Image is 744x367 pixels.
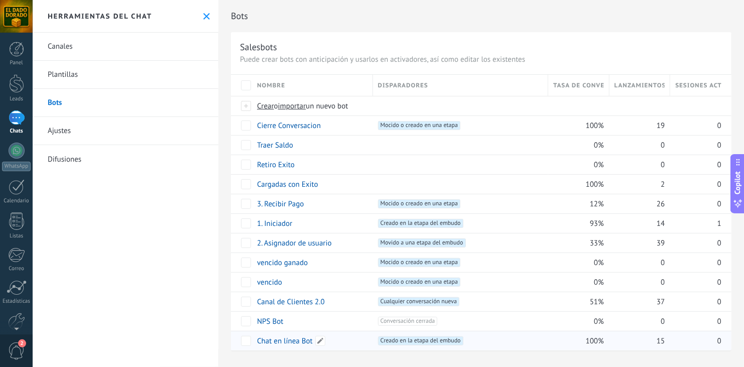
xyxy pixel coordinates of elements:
[257,238,332,248] a: 2. Asignador de usuario
[48,12,152,21] h2: Herramientas del chat
[548,312,604,331] div: 0%
[657,121,665,131] span: 19
[378,278,461,287] span: Mocido o creado en una etapa
[548,331,604,350] div: 100%
[717,297,721,307] span: 0
[548,214,604,233] div: 93%
[548,175,604,194] div: 100%
[257,101,274,111] span: Crear
[717,336,721,346] span: 0
[661,317,665,326] span: 0
[609,96,666,115] div: Bots
[2,266,31,272] div: Correo
[657,219,665,228] span: 14
[675,81,721,90] span: Sesiones activas
[378,81,428,90] span: Disparadores
[231,6,731,26] h2: Bots
[670,312,721,331] div: 0
[586,180,604,189] span: 100%
[548,116,604,135] div: 100%
[2,162,31,171] div: WhatsApp
[548,233,604,253] div: 33%
[609,233,666,253] div: 39
[2,198,31,204] div: Calendario
[670,253,721,272] div: 0
[609,273,666,292] div: 0
[586,121,604,131] span: 100%
[257,219,292,228] a: 1. Iniciador
[657,297,665,307] span: 37
[609,312,666,331] div: 0
[661,141,665,150] span: 0
[717,160,721,170] span: 0
[609,292,666,311] div: 37
[609,136,666,155] div: 0
[717,180,721,189] span: 0
[378,121,461,130] span: Mocido o creado en una etapa
[717,258,721,268] span: 0
[240,55,722,64] p: Puede crear bots con anticipación y usarlos en activadores, así como editar los existentes
[378,336,463,345] span: Creado en la etapa del embudo
[378,199,461,208] span: Mocido o creado en una etapa
[609,331,666,350] div: 15
[594,258,604,268] span: 0%
[33,89,218,117] a: Bots
[670,331,721,350] div: 0
[257,317,283,326] a: NPS Bot
[717,121,721,131] span: 0
[733,171,743,194] span: Copilot
[2,298,31,305] div: Estadísticas
[590,219,604,228] span: 93%
[257,336,313,346] a: Chat en línea Bot
[257,160,295,170] a: Retiro Exito
[594,160,604,170] span: 0%
[670,96,721,115] div: Bots
[609,194,666,213] div: 26
[609,253,666,272] div: 0
[257,297,325,307] a: Canal de Clientes 2.0
[609,155,666,174] div: 0
[657,238,665,248] span: 39
[306,101,348,111] span: un nuevo bot
[18,339,26,347] span: 2
[274,101,278,111] span: o
[33,61,218,89] a: Plantillas
[257,278,282,287] a: vencido
[661,278,665,287] span: 0
[717,317,721,326] span: 0
[33,33,218,61] a: Canales
[614,81,665,90] span: Lanzamientos totales
[2,233,31,239] div: Listas
[257,81,285,90] span: Nombre
[661,160,665,170] span: 0
[548,136,604,155] div: 0%
[590,297,604,307] span: 51%
[670,214,721,233] div: 1
[257,180,318,189] a: Cargadas con Exito
[548,155,604,174] div: 0%
[33,145,218,173] a: Difusiones
[609,175,666,194] div: 2
[378,258,461,267] span: Mocido o creado en una etapa
[717,278,721,287] span: 0
[594,278,604,287] span: 0%
[670,175,721,194] div: 0
[2,60,31,66] div: Panel
[378,317,438,326] span: Conversación cerrada
[657,199,665,209] span: 26
[378,297,459,306] span: Cualquier conversación nueva
[670,233,721,253] div: 0
[33,117,218,145] a: Ajustes
[657,336,665,346] span: 15
[594,141,604,150] span: 0%
[257,258,308,268] a: vencido ganado
[590,238,604,248] span: 33%
[257,141,293,150] a: Traer Saldo
[548,194,604,213] div: 12%
[717,219,721,228] span: 1
[609,116,666,135] div: 19
[548,253,604,272] div: 0%
[2,96,31,102] div: Leads
[717,199,721,209] span: 0
[717,141,721,150] span: 0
